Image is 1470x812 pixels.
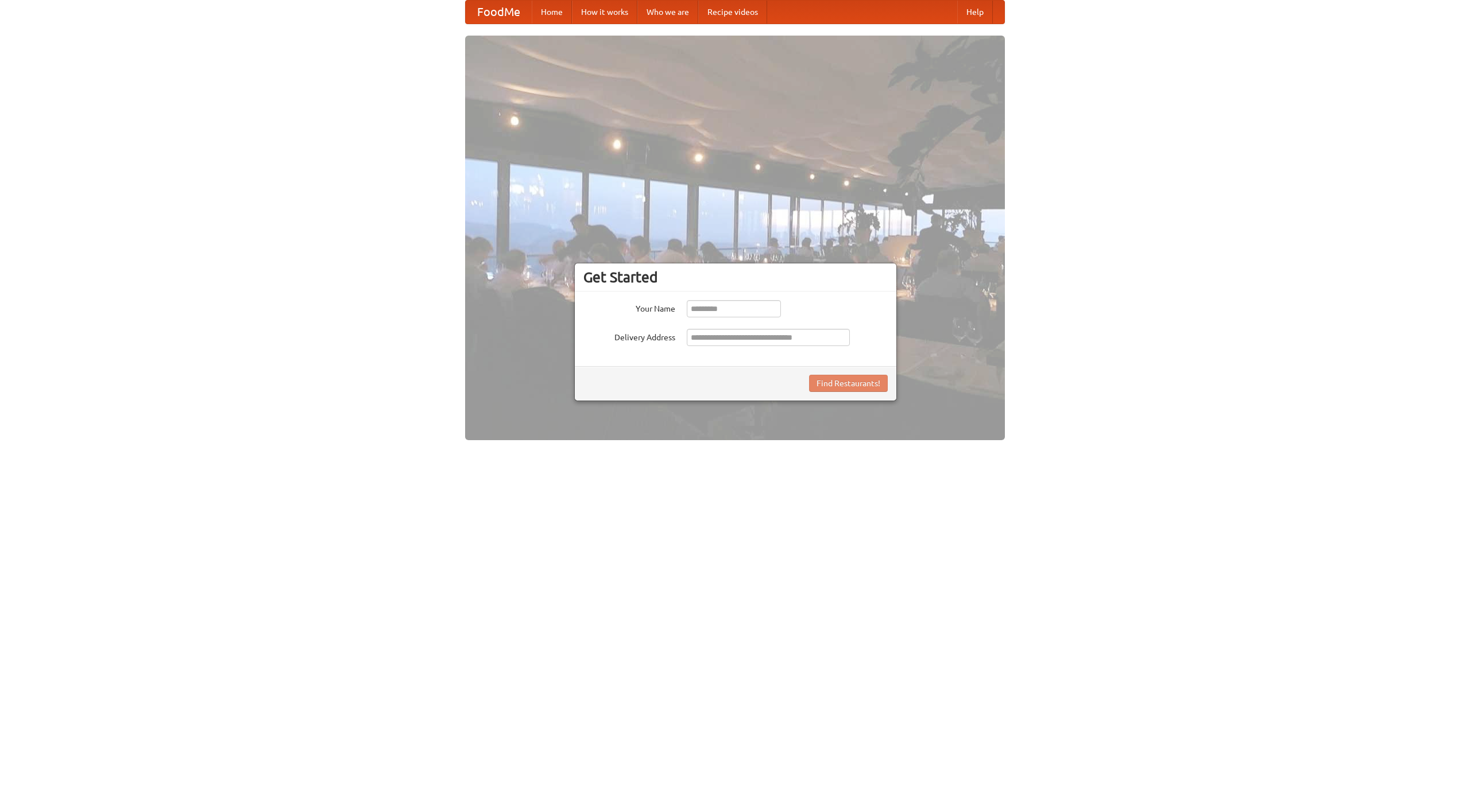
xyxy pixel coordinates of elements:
h3: Get Started [583,269,888,286]
button: Find Restaurants! [809,375,888,392]
a: Help [957,1,993,24]
a: Home [532,1,572,24]
a: Recipe videos [698,1,767,24]
label: Your Name [583,300,675,314]
a: FoodMe [466,1,532,24]
label: Delivery Address [583,329,675,343]
a: Who we are [637,1,698,24]
a: How it works [572,1,637,24]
